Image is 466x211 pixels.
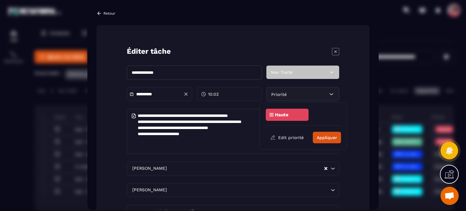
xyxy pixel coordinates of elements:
[168,165,324,172] input: Search for option
[275,113,289,117] p: Haute
[168,187,329,193] input: Search for option
[266,132,308,143] button: Edit priorité
[271,92,287,97] span: Priorité
[271,70,292,75] span: Non Traité
[127,183,339,197] div: Search for option
[208,91,219,97] span: 10:02
[127,46,171,56] p: Éditer tâche
[313,132,341,143] button: Appliquer
[324,166,327,171] button: Clear Selected
[131,187,168,193] span: [PERSON_NAME]
[441,187,459,205] div: Ouvrir le chat
[127,162,339,175] div: Search for option
[131,165,168,172] span: [PERSON_NAME]
[103,11,115,15] p: Retour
